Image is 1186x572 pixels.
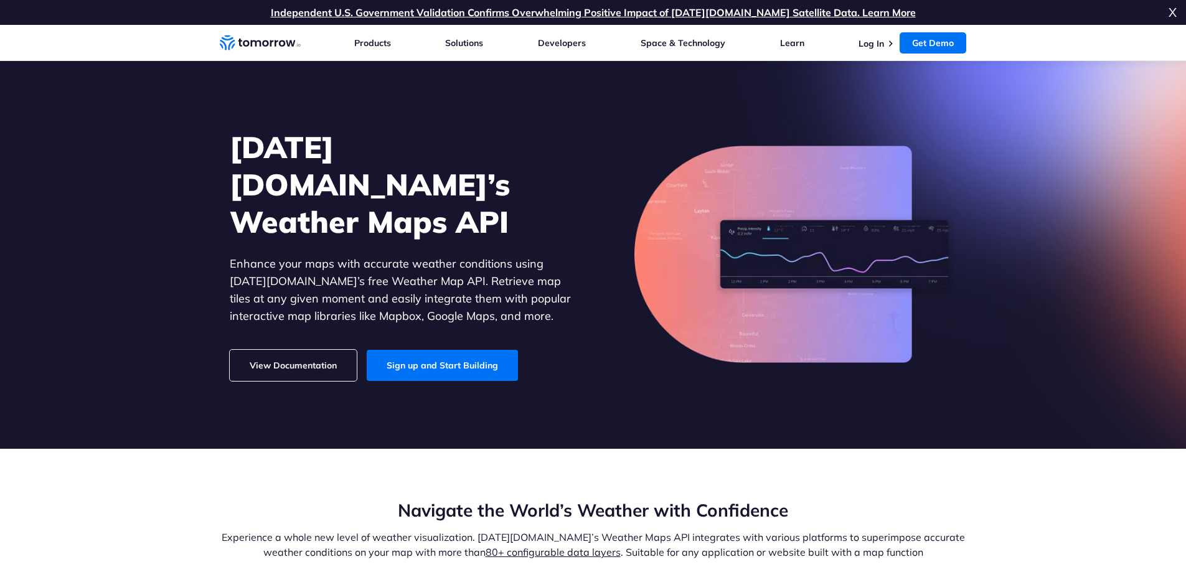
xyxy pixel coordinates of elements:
p: Enhance your maps with accurate weather conditions using [DATE][DOMAIN_NAME]’s free Weather Map A... [230,255,572,325]
a: Get Demo [900,32,966,54]
a: Solutions [445,37,483,49]
a: Log In [859,38,884,49]
a: Developers [538,37,586,49]
h2: Navigate the World’s Weather with Confidence [220,499,967,522]
h1: [DATE][DOMAIN_NAME]’s Weather Maps API [230,128,572,240]
a: Independent U.S. Government Validation Confirms Overwhelming Positive Impact of [DATE][DOMAIN_NAM... [271,6,916,19]
a: Learn [780,37,804,49]
p: Experience a whole new level of weather visualization. [DATE][DOMAIN_NAME]’s Weather Maps API int... [220,530,967,560]
a: Space & Technology [641,37,725,49]
a: View Documentation [230,350,357,381]
a: Sign up and Start Building [367,350,518,381]
a: Home link [220,34,301,52]
a: 80+ configurable data layers [486,546,621,558]
a: Products [354,37,391,49]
